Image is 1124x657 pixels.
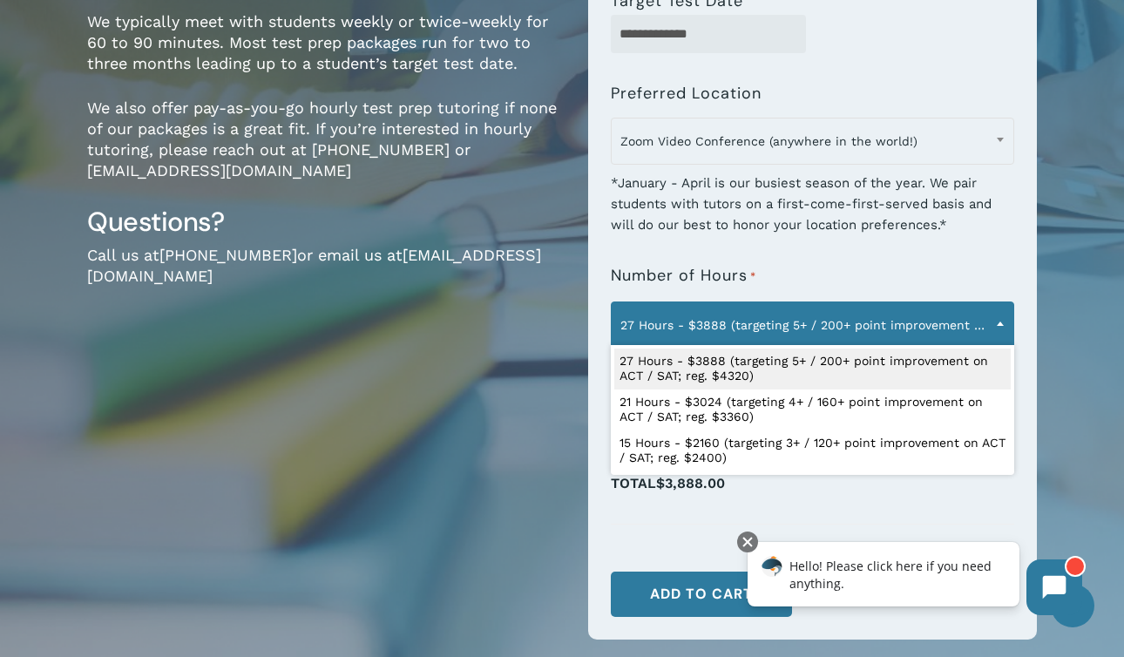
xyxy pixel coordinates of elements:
li: 15 Hours - $2160 (targeting 3+ / 120+ point improvement on ACT / SAT; reg. $2400) [614,430,1012,471]
p: We typically meet with students weekly or twice-weekly for 60 to 90 minutes. Most test prep packa... [87,11,562,98]
p: We also offer pay-as-you-go hourly test prep tutoring if none of our packages is a great fit. If ... [87,98,562,205]
iframe: Chatbot [729,528,1100,633]
a: [EMAIL_ADDRESS][DOMAIN_NAME] [87,246,541,285]
label: Preferred Location [611,85,762,102]
label: Number of Hours [611,267,756,286]
button: Add to cart [611,572,792,617]
p: Call us at or email us at [87,245,562,310]
div: *January - April is our busiest season of the year. We pair students with tutors on a first-come-... [611,161,1015,235]
p: Total [611,471,1015,515]
span: Zoom Video Conference (anywhere in the world!) [611,118,1015,165]
span: 27 Hours - $3888 (targeting 5+ / 200+ point improvement on ACT / SAT; reg. $4320) [611,301,1015,349]
li: 21 Hours - $3024 (targeting 4+ / 160+ point improvement on ACT / SAT; reg. $3360) [614,389,1012,430]
span: Zoom Video Conference (anywhere in the world!) [612,123,1014,159]
li: 27 Hours - $3888 (targeting 5+ / 200+ point improvement on ACT / SAT; reg. $4320) [614,349,1012,389]
h3: Questions? [87,205,562,239]
span: $3,888.00 [656,475,725,491]
a: [PHONE_NUMBER] [159,246,297,264]
span: 27 Hours - $3888 (targeting 5+ / 200+ point improvement on ACT / SAT; reg. $4320) [612,307,1014,343]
